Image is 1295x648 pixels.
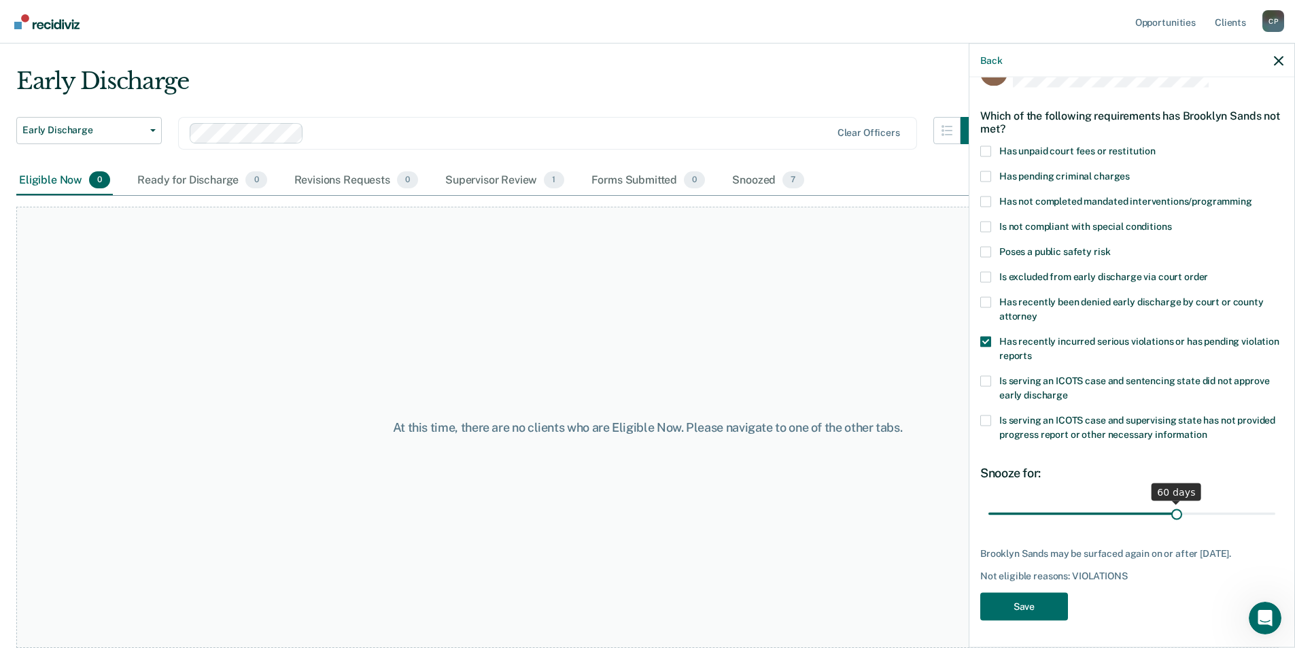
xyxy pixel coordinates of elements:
span: 7 [782,171,804,189]
div: Supervisor Review [443,166,567,196]
div: Revisions Requests [292,166,421,196]
div: Not eligible reasons: VIOLATIONS [980,570,1283,582]
span: Poses a public safety risk [999,245,1110,256]
div: Brooklyn Sands may be surfaced again on or after [DATE]. [980,547,1283,559]
span: Is not compliant with special conditions [999,220,1171,231]
img: Recidiviz [14,14,80,29]
div: At this time, there are no clients who are Eligible Now. Please navigate to one of the other tabs. [332,420,963,435]
span: Is serving an ICOTS case and supervising state has not provided progress report or other necessar... [999,414,1275,439]
div: Eligible Now [16,166,113,196]
span: Early Discharge [22,124,145,136]
span: Has not completed mandated interventions/programming [999,195,1252,206]
button: Profile dropdown button [1262,10,1284,32]
div: Snoozed [729,166,806,196]
span: Has unpaid court fees or restitution [999,145,1156,156]
div: Which of the following requirements has Brooklyn Sands not met? [980,98,1283,146]
button: Save [980,592,1068,620]
div: Clear officers [838,127,900,139]
div: C P [1262,10,1284,32]
span: 0 [397,171,418,189]
iframe: Intercom live chat [1249,602,1281,634]
span: 0 [684,171,705,189]
div: Forms Submitted [589,166,708,196]
div: Ready for Discharge [135,166,269,196]
div: Early Discharge [16,67,988,106]
div: 60 days [1152,483,1201,500]
span: Is excluded from early discharge via court order [999,271,1208,282]
span: Has recently incurred serious violations or has pending violation reports [999,335,1279,360]
span: Has recently been denied early discharge by court or county attorney [999,296,1264,321]
span: 0 [245,171,266,189]
div: Snooze for: [980,465,1283,480]
span: 0 [89,171,110,189]
span: Has pending criminal charges [999,170,1130,181]
span: Is serving an ICOTS case and sentencing state did not approve early discharge [999,375,1269,400]
button: Back [980,54,1002,66]
span: 1 [544,171,564,189]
